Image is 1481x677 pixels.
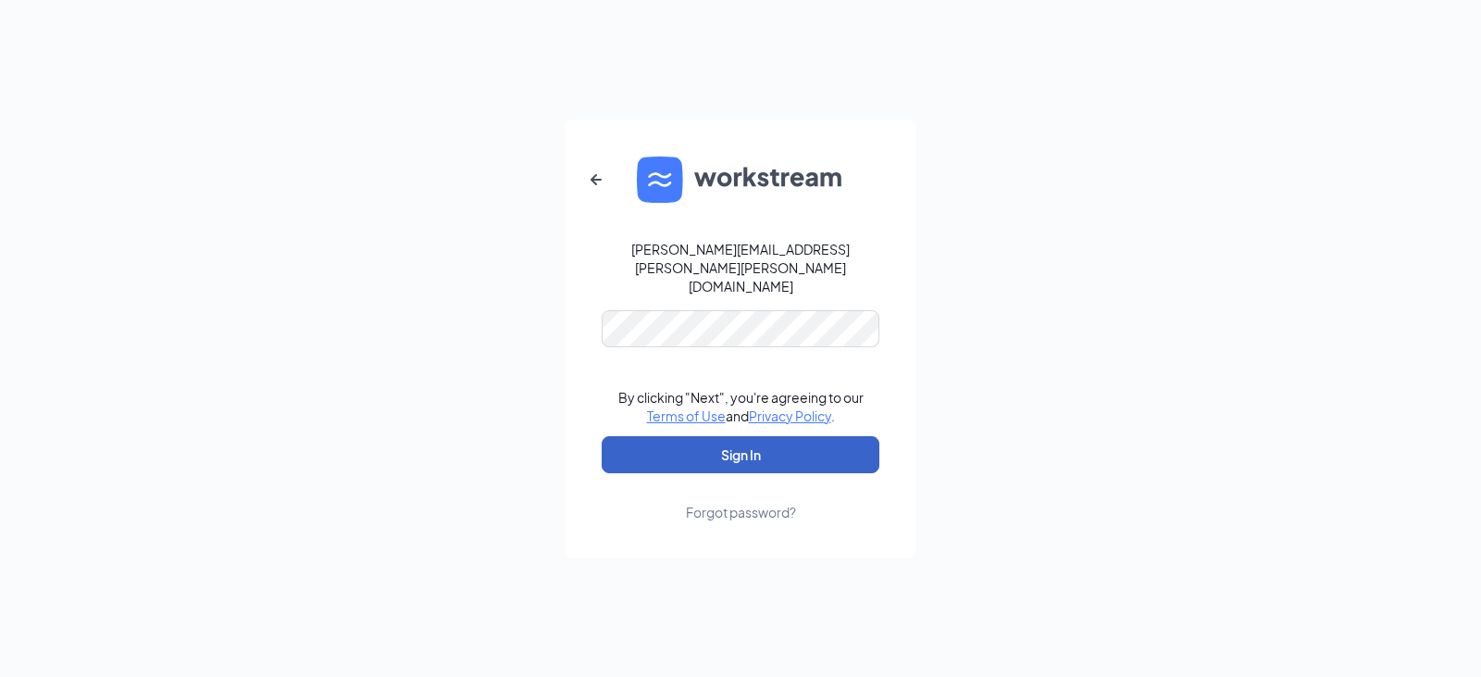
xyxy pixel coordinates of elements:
img: WS logo and Workstream text [637,157,844,203]
button: ArrowLeftNew [574,157,618,202]
div: Forgot password? [686,503,796,521]
a: Terms of Use [647,407,726,424]
a: Forgot password? [686,473,796,521]
svg: ArrowLeftNew [585,169,607,191]
a: Privacy Policy [749,407,831,424]
div: [PERSON_NAME][EMAIL_ADDRESS][PERSON_NAME][PERSON_NAME][DOMAIN_NAME] [602,240,879,295]
button: Sign In [602,436,879,473]
div: By clicking "Next", you're agreeing to our and . [618,388,864,425]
